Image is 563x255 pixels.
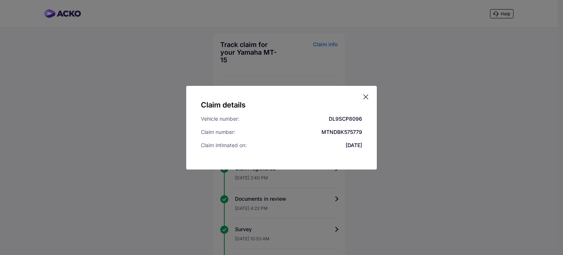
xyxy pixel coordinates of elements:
div: DL9SCP8096 [329,115,362,123]
div: Claim intimated on: [201,142,247,149]
div: Claim number: [201,128,235,136]
h5: Claim details [201,101,362,109]
div: Vehicle number: [201,115,239,123]
div: MTNDBK575779 [321,128,362,136]
div: [DATE] [346,142,362,149]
